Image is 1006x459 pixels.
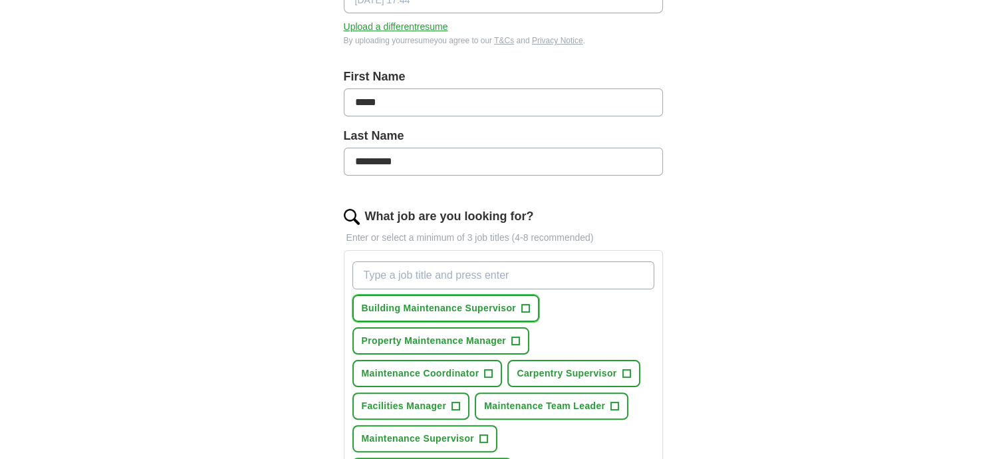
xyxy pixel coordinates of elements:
label: Last Name [344,127,663,145]
label: What job are you looking for? [365,208,534,226]
button: Maintenance Coordinator [352,360,503,387]
label: First Name [344,68,663,86]
button: Carpentry Supervisor [507,360,640,387]
span: Maintenance Team Leader [484,399,605,413]
button: Maintenance Supervisor [352,425,498,452]
p: Enter or select a minimum of 3 job titles (4-8 recommended) [344,231,663,245]
div: By uploading your resume you agree to our and . [344,35,663,47]
button: Upload a differentresume [344,20,448,34]
span: Maintenance Supervisor [362,432,475,446]
button: Property Maintenance Manager [352,327,530,355]
a: Privacy Notice [532,36,583,45]
button: Facilities Manager [352,392,470,420]
span: Carpentry Supervisor [517,367,616,381]
span: Building Maintenance Supervisor [362,301,517,315]
a: T&Cs [494,36,514,45]
input: Type a job title and press enter [352,261,654,289]
button: Maintenance Team Leader [475,392,628,420]
span: Maintenance Coordinator [362,367,479,381]
button: Building Maintenance Supervisor [352,295,540,322]
span: Facilities Manager [362,399,447,413]
img: search.png [344,209,360,225]
span: Property Maintenance Manager [362,334,507,348]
